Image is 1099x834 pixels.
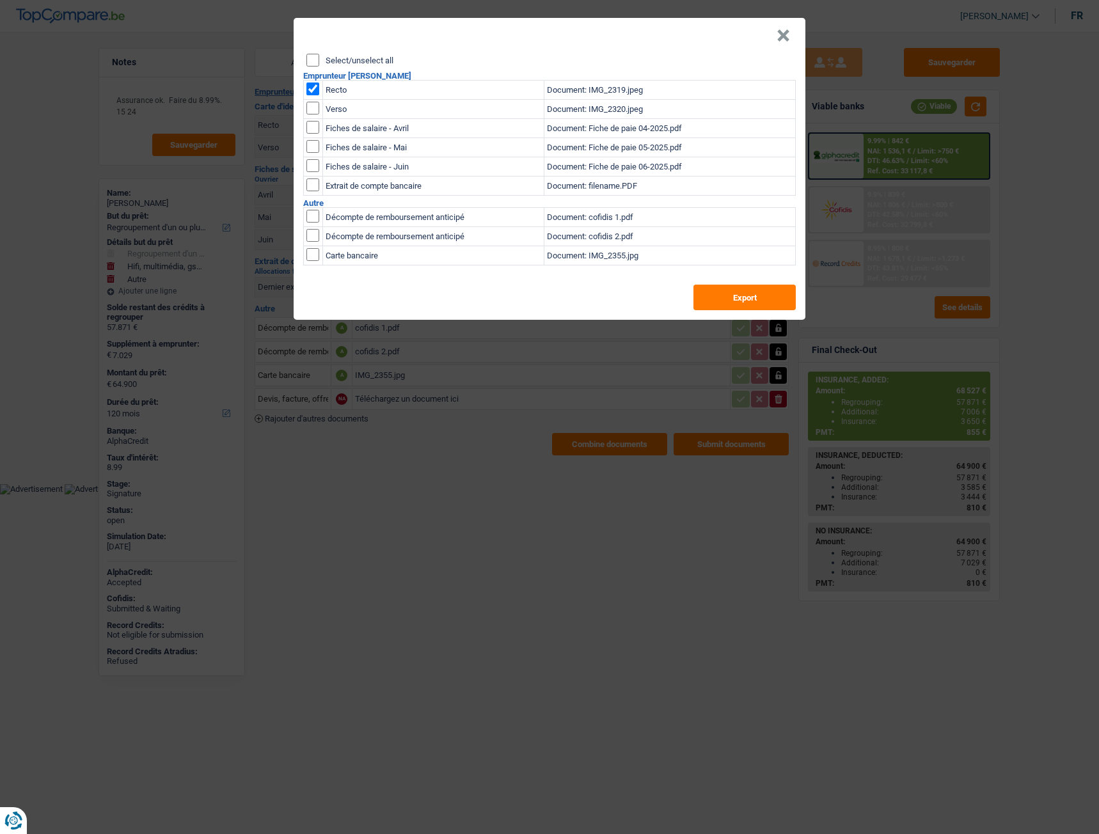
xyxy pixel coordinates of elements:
td: Document: cofidis 2.pdf [544,227,796,246]
td: Document: filename.PDF [544,177,796,196]
td: Extrait de compte bancaire [323,177,544,196]
td: Verso [323,100,544,119]
td: Recto [323,81,544,100]
td: Document: IMG_2355.jpg [544,246,796,265]
td: Décompte de remboursement anticipé [323,208,544,227]
label: Select/unselect all [326,56,393,65]
td: Document: Fiche de paie 05-2025.pdf [544,138,796,157]
td: Carte bancaire [323,246,544,265]
td: Document: cofidis 1.pdf [544,208,796,227]
td: Fiches de salaire - Mai [323,138,544,157]
td: Document: Fiche de paie 06-2025.pdf [544,157,796,177]
td: Fiches de salaire - Juin [323,157,544,177]
td: Décompte de remboursement anticipé [323,227,544,246]
button: Export [693,285,796,310]
h2: Autre [303,199,796,207]
button: Close [777,29,790,42]
td: Fiches de salaire - Avril [323,119,544,138]
td: Document: IMG_2319.jpeg [544,81,796,100]
td: Document: IMG_2320.jpeg [544,100,796,119]
h2: Emprunteur [PERSON_NAME] [303,72,796,80]
td: Document: Fiche de paie 04-2025.pdf [544,119,796,138]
